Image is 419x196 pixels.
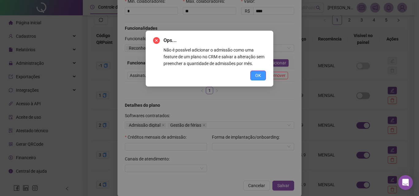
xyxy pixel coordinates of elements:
[153,37,160,44] span: close-circle
[398,175,413,190] div: Open Intercom Messenger
[255,72,261,79] span: OK
[163,47,266,67] div: Não é possível adicionar o admissão como uma feature de um plano no CRM e salvar a alteração sem ...
[250,71,266,80] button: OK
[163,37,266,44] span: Ops...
